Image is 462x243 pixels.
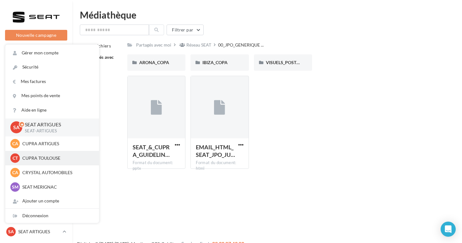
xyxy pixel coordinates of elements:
[5,103,99,117] a: Aide en ligne
[5,30,67,41] button: Nouvelle campagne
[196,160,243,171] div: Format du document: html
[4,97,69,110] a: Campagnes
[12,169,18,176] span: CA
[13,155,18,161] span: CT
[4,180,69,199] a: Campagnes DataOnDemand
[5,209,99,223] div: Déconnexion
[167,25,204,35] button: Filtrer par
[133,160,180,171] div: Format du document: pptx
[22,141,91,147] p: CUPRA ARTIGUES
[133,144,170,158] span: SEAT_&_CUPRA_GUIDELINES_JPO_2025
[25,128,89,134] p: SEAT-ARTIGUES
[4,65,69,79] a: Boîte de réception4
[22,155,91,161] p: CUPRA TOULOUSE
[5,75,99,89] a: Mes factures
[186,42,211,48] div: Réseau SEAT
[22,184,91,190] p: SEAT MERIGNAC
[18,229,60,235] p: SEAT ARTIGUES
[25,121,89,128] p: SEAT ARTIGUES
[5,194,99,208] div: Ajouter un compte
[196,144,235,158] span: EMAIL_HTML_SEAT_JPO_JUIN2025
[4,81,69,95] a: Visibilité en ligne
[136,42,171,48] div: Partagés avec moi
[4,144,69,157] a: Calendrier
[86,54,114,66] span: Partagés avec moi
[4,50,69,63] a: Opérations
[218,42,264,48] span: 00_JPO_GENERIQUE ...
[8,229,14,235] span: SA
[139,60,169,65] span: ARONA_COPA
[5,89,99,103] a: Mes points de vente
[5,226,67,238] a: SA SEAT ARTIGUES
[80,10,454,19] div: Médiathèque
[12,184,19,190] span: SM
[4,113,69,126] a: Contacts
[4,160,69,178] a: PLV et print personnalisable
[12,141,18,147] span: CA
[5,60,99,74] a: Sécurité
[86,43,111,48] span: Mes fichiers
[4,128,69,141] a: Médiathèque
[441,222,456,237] div: Open Intercom Messenger
[266,60,304,65] span: VISUELS_POSTERS
[5,46,99,60] a: Gérer mon compte
[202,60,228,65] span: IBIZA_COPA
[22,169,91,176] p: CRYSTAL AUTOMOBILES
[13,124,19,131] span: SA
